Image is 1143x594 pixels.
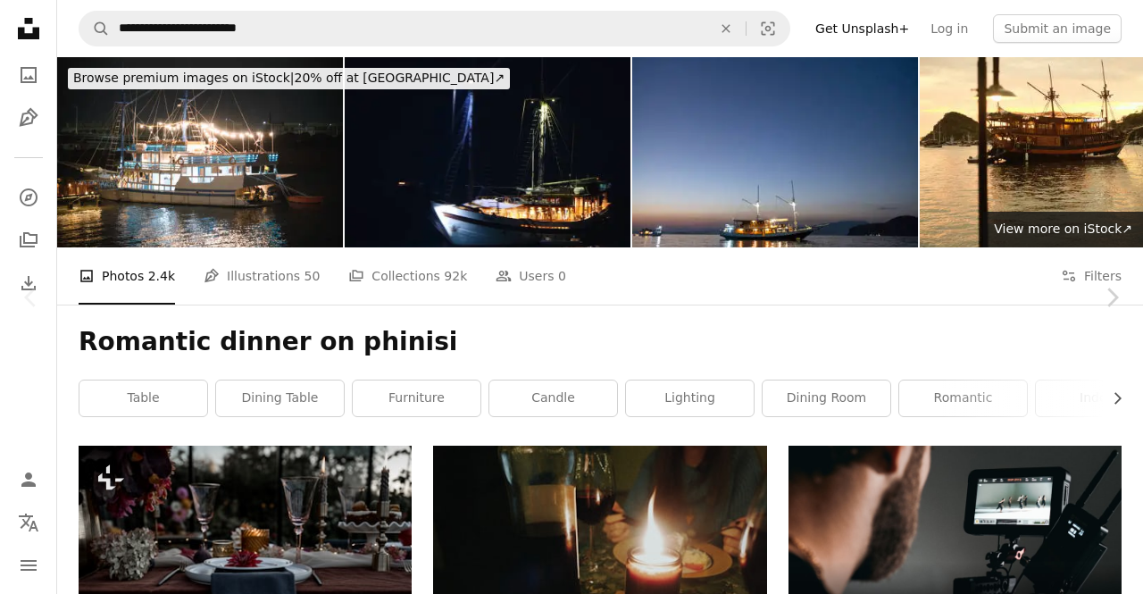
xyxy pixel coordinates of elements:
[496,247,566,305] a: Users 0
[11,100,46,136] a: Illustrations
[706,12,746,46] button: Clear
[216,381,344,416] a: dining table
[11,180,46,215] a: Explore
[899,381,1027,416] a: romantic
[1101,381,1122,416] button: scroll list to the right
[626,381,754,416] a: lighting
[79,326,1122,358] h1: Romantic dinner on phinisi
[73,71,294,85] span: Browse premium images on iStock |
[11,462,46,498] a: Log in / Sign up
[763,381,890,416] a: dining room
[993,14,1122,43] button: Submit an image
[805,14,920,43] a: Get Unsplash+
[489,381,617,416] a: candle
[1061,247,1122,305] button: Filters
[994,222,1132,236] span: View more on iStock ↗
[983,212,1143,247] a: View more on iStock↗
[57,57,521,100] a: Browse premium images on iStock|20% off at [GEOGRAPHIC_DATA]↗
[305,266,321,286] span: 50
[444,266,467,286] span: 92k
[558,266,566,286] span: 0
[79,11,790,46] form: Find visuals sitewide
[11,57,46,93] a: Photos
[79,381,207,416] a: table
[68,68,510,89] div: 20% off at [GEOGRAPHIC_DATA] ↗
[632,57,918,247] img: Tourist boats lights reflected on ocean at night
[79,548,412,565] a: A table is set with a cake and candles
[11,505,46,540] button: Language
[11,548,46,583] button: Menu
[204,247,320,305] a: Illustrations 50
[57,57,343,247] img: Boat Light at Night
[1080,212,1143,383] a: Next
[345,57,630,247] img: Boat at night 5
[433,548,766,565] a: a woman sitting at a table with a candle in front of her
[79,12,110,46] button: Search Unsplash
[353,381,480,416] a: furniture
[348,247,467,305] a: Collections 92k
[920,14,979,43] a: Log in
[747,12,789,46] button: Visual search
